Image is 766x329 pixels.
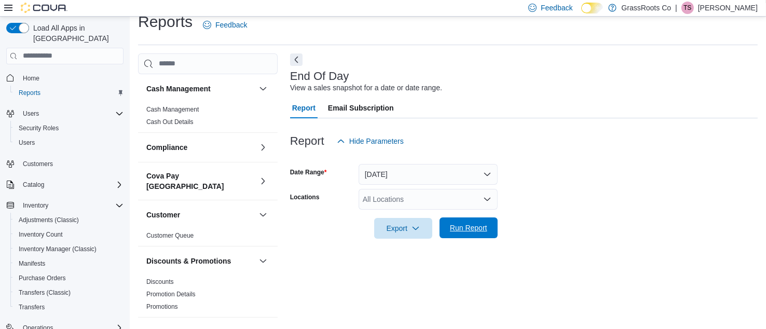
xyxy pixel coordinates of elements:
[10,271,128,285] button: Purchase Orders
[146,171,255,191] button: Cova Pay [GEOGRAPHIC_DATA]
[15,122,124,134] span: Security Roles
[146,256,231,266] h3: Discounts & Promotions
[257,141,269,154] button: Compliance
[19,139,35,147] span: Users
[15,257,124,270] span: Manifests
[681,2,694,14] div: Tiffany Seguin
[19,107,124,120] span: Users
[146,142,187,153] h3: Compliance
[15,301,49,313] a: Transfers
[138,276,278,317] div: Discounts & Promotions
[675,2,677,14] p: |
[15,228,124,241] span: Inventory Count
[257,175,269,187] button: Cova Pay [GEOGRAPHIC_DATA]
[15,136,39,149] a: Users
[15,286,124,299] span: Transfers (Classic)
[15,122,63,134] a: Security Roles
[483,195,491,203] button: Open list of options
[440,217,498,238] button: Run Report
[23,201,48,210] span: Inventory
[146,290,196,298] span: Promotion Details
[138,229,278,246] div: Customer
[15,243,124,255] span: Inventory Manager (Classic)
[146,278,174,286] span: Discounts
[292,98,316,118] span: Report
[359,164,498,185] button: [DATE]
[290,135,324,147] h3: Report
[146,142,255,153] button: Compliance
[19,72,124,85] span: Home
[290,168,327,176] label: Date Range
[146,232,194,239] a: Customer Queue
[257,83,269,95] button: Cash Management
[683,2,691,14] span: TS
[138,103,278,132] div: Cash Management
[2,177,128,192] button: Catalog
[19,199,52,212] button: Inventory
[15,87,124,99] span: Reports
[541,3,572,13] span: Feedback
[146,210,255,220] button: Customer
[146,106,199,113] a: Cash Management
[257,209,269,221] button: Customer
[19,245,97,253] span: Inventory Manager (Classic)
[19,158,57,170] a: Customers
[10,86,128,100] button: Reports
[146,256,255,266] button: Discounts & Promotions
[15,87,45,99] a: Reports
[19,303,45,311] span: Transfers
[21,3,67,13] img: Cova
[15,228,67,241] a: Inventory Count
[2,156,128,171] button: Customers
[290,53,303,66] button: Next
[380,218,426,239] span: Export
[146,84,211,94] h3: Cash Management
[15,214,83,226] a: Adjustments (Classic)
[19,72,44,85] a: Home
[19,179,124,191] span: Catalog
[333,131,408,152] button: Hide Parameters
[450,223,487,233] span: Run Report
[15,301,124,313] span: Transfers
[15,272,124,284] span: Purchase Orders
[215,20,247,30] span: Feedback
[146,303,178,311] span: Promotions
[10,227,128,242] button: Inventory Count
[19,89,40,97] span: Reports
[698,2,758,14] p: [PERSON_NAME]
[23,181,44,189] span: Catalog
[374,218,432,239] button: Export
[290,70,349,83] h3: End Of Day
[2,106,128,121] button: Users
[349,136,404,146] span: Hide Parameters
[19,124,59,132] span: Security Roles
[15,136,124,149] span: Users
[290,193,320,201] label: Locations
[10,300,128,314] button: Transfers
[290,83,442,93] div: View a sales snapshot for a date or date range.
[199,15,251,35] a: Feedback
[15,272,70,284] a: Purchase Orders
[2,198,128,213] button: Inventory
[23,160,53,168] span: Customers
[10,242,128,256] button: Inventory Manager (Classic)
[15,257,49,270] a: Manifests
[19,259,45,268] span: Manifests
[19,216,79,224] span: Adjustments (Classic)
[23,109,39,118] span: Users
[581,13,582,14] span: Dark Mode
[10,213,128,227] button: Adjustments (Classic)
[10,121,128,135] button: Security Roles
[10,135,128,150] button: Users
[15,243,101,255] a: Inventory Manager (Classic)
[19,157,124,170] span: Customers
[146,231,194,240] span: Customer Queue
[146,118,194,126] a: Cash Out Details
[19,230,63,239] span: Inventory Count
[146,84,255,94] button: Cash Management
[10,256,128,271] button: Manifests
[622,2,672,14] p: GrassRoots Co
[10,285,128,300] button: Transfers (Classic)
[15,286,75,299] a: Transfers (Classic)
